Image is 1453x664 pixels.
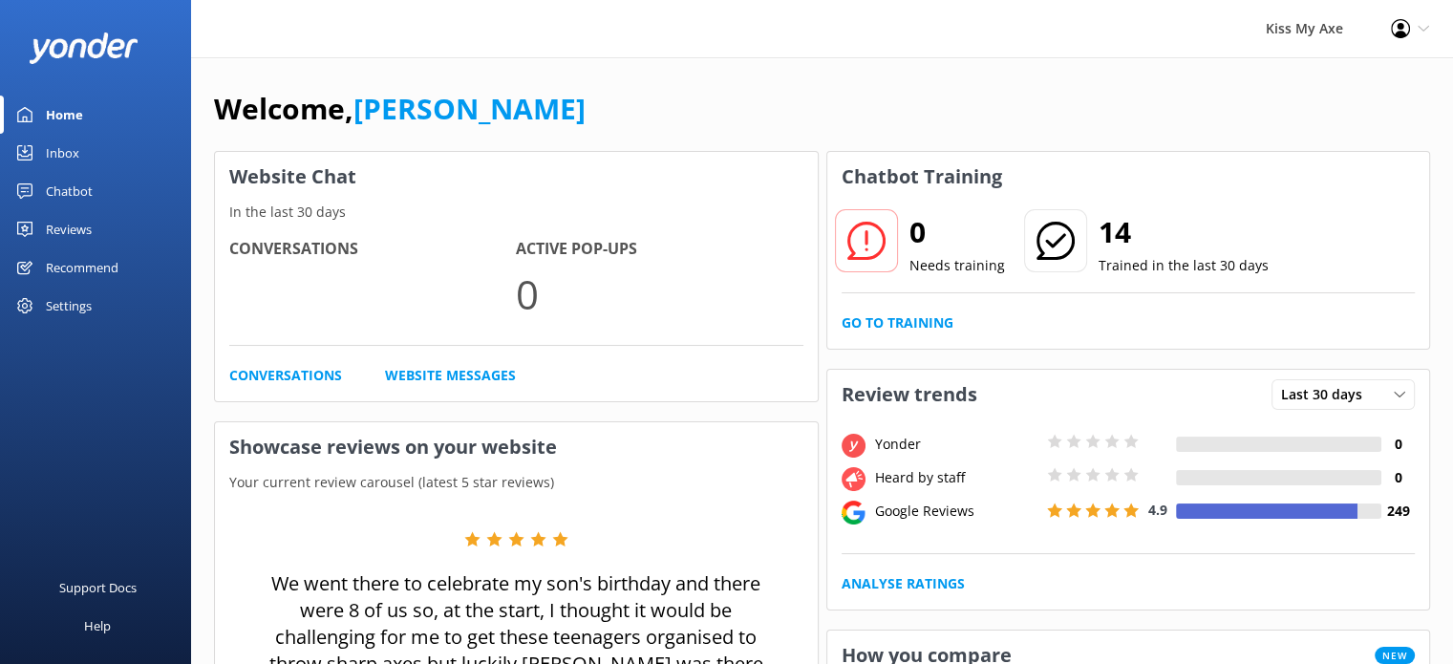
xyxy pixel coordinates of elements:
[1375,647,1415,664] span: New
[59,568,137,607] div: Support Docs
[827,370,992,419] h3: Review trends
[1099,209,1269,255] h2: 14
[870,434,1042,455] div: Yonder
[214,86,586,132] h1: Welcome,
[215,422,818,472] h3: Showcase reviews on your website
[215,472,818,493] p: Your current review carousel (latest 5 star reviews)
[909,255,1005,276] p: Needs training
[46,210,92,248] div: Reviews
[353,89,586,128] a: [PERSON_NAME]
[1381,467,1415,488] h4: 0
[29,32,139,64] img: yonder-white-logo.png
[842,573,965,594] a: Analyse Ratings
[516,237,802,262] h4: Active Pop-ups
[1381,434,1415,455] h4: 0
[46,172,93,210] div: Chatbot
[909,209,1005,255] h2: 0
[46,287,92,325] div: Settings
[870,501,1042,522] div: Google Reviews
[215,152,818,202] h3: Website Chat
[1381,501,1415,522] h4: 249
[1281,384,1374,405] span: Last 30 days
[842,312,953,333] a: Go to Training
[516,262,802,326] p: 0
[229,365,342,386] a: Conversations
[385,365,516,386] a: Website Messages
[1099,255,1269,276] p: Trained in the last 30 days
[46,134,79,172] div: Inbox
[1148,501,1167,519] span: 4.9
[870,467,1042,488] div: Heard by staff
[46,248,118,287] div: Recommend
[827,152,1016,202] h3: Chatbot Training
[229,237,516,262] h4: Conversations
[215,202,818,223] p: In the last 30 days
[46,96,83,134] div: Home
[84,607,111,645] div: Help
